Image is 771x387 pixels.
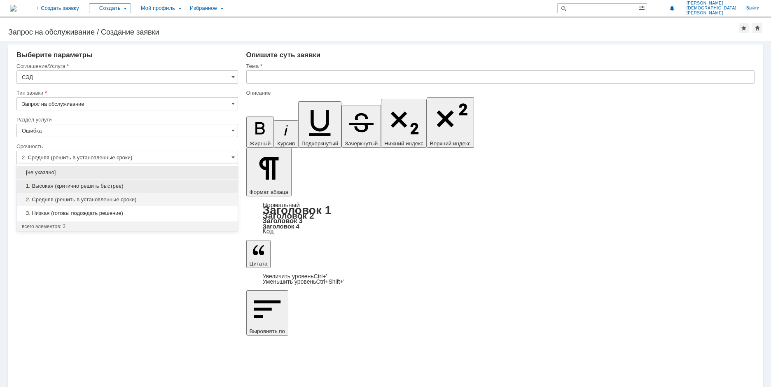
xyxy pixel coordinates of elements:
[739,23,749,33] div: Добавить в избранное
[263,217,303,224] a: Заголовок 3
[8,28,739,36] div: Запрос на обслуживание / Создание заявки
[250,140,271,147] span: Жирный
[16,144,236,149] div: Срочность
[16,117,236,122] div: Раздел услуги
[298,101,341,148] button: Подчеркнутый
[430,140,471,147] span: Верхний индекс
[250,261,268,267] span: Цитата
[263,201,300,208] a: Нормальный
[246,290,288,336] button: Выровнять по
[22,196,233,203] span: 2. Средняя (решить в установленные сроки)
[22,169,233,176] span: [не указано]
[316,278,344,285] span: Ctrl+Shift+'
[250,328,285,334] span: Выровнять по
[16,90,236,96] div: Тип заявки
[89,3,131,13] div: Создать
[246,51,321,59] span: Опишите суть заявки
[22,210,233,217] span: 3. Низкая (готовы подождать решение)
[687,6,736,11] span: [DEMOGRAPHIC_DATA]
[638,4,647,12] span: Расширенный поиск
[687,1,736,6] span: [PERSON_NAME]
[16,63,236,69] div: Соглашение/Услуга
[246,274,755,284] div: Цитата
[427,97,474,148] button: Верхний индекс
[263,211,314,220] a: Заголовок 2
[22,223,233,230] div: всего элементов: 3
[263,273,327,280] a: Increase
[263,228,274,235] a: Код
[263,223,299,230] a: Заголовок 4
[250,189,288,195] span: Формат абзаца
[246,240,271,268] button: Цитата
[301,140,338,147] span: Подчеркнутый
[263,204,332,217] a: Заголовок 1
[381,99,427,148] button: Нижний индекс
[314,273,327,280] span: Ctrl+'
[246,117,274,148] button: Жирный
[345,140,378,147] span: Зачеркнутый
[277,140,295,147] span: Курсив
[10,5,16,12] a: Перейти на домашнюю страницу
[752,23,762,33] div: Сделать домашней страницей
[246,148,292,196] button: Формат абзаца
[274,120,298,148] button: Курсив
[263,278,345,285] a: Decrease
[246,90,753,96] div: Описание
[341,105,381,148] button: Зачеркнутый
[22,183,233,189] span: 1. Высокая (критично решить быстрее)
[687,11,736,16] span: [PERSON_NAME]
[246,63,753,69] div: Тема
[246,202,755,234] div: Формат абзаца
[16,51,93,59] span: Выберите параметры
[384,140,423,147] span: Нижний индекс
[10,5,16,12] img: logo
